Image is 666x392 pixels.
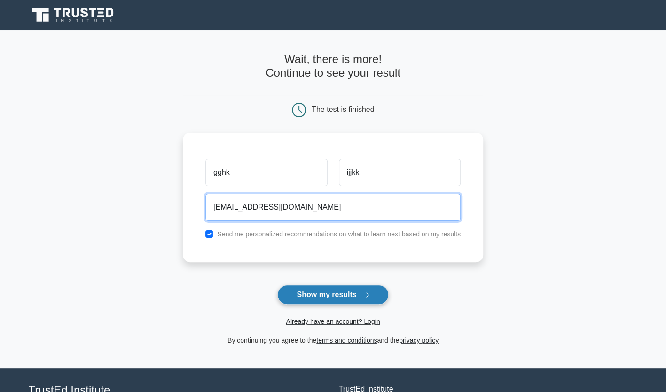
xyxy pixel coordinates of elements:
input: Last name [339,159,461,186]
a: privacy policy [399,337,439,344]
input: First name [205,159,327,186]
a: terms and conditions [316,337,377,344]
div: By continuing you agree to the and the [177,335,489,346]
h4: Wait, there is more! Continue to see your result [183,53,483,80]
a: Already have an account? Login [286,318,380,325]
input: Email [205,194,461,221]
button: Show my results [277,285,388,305]
label: Send me personalized recommendations on what to learn next based on my results [217,230,461,238]
div: The test is finished [312,105,374,113]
